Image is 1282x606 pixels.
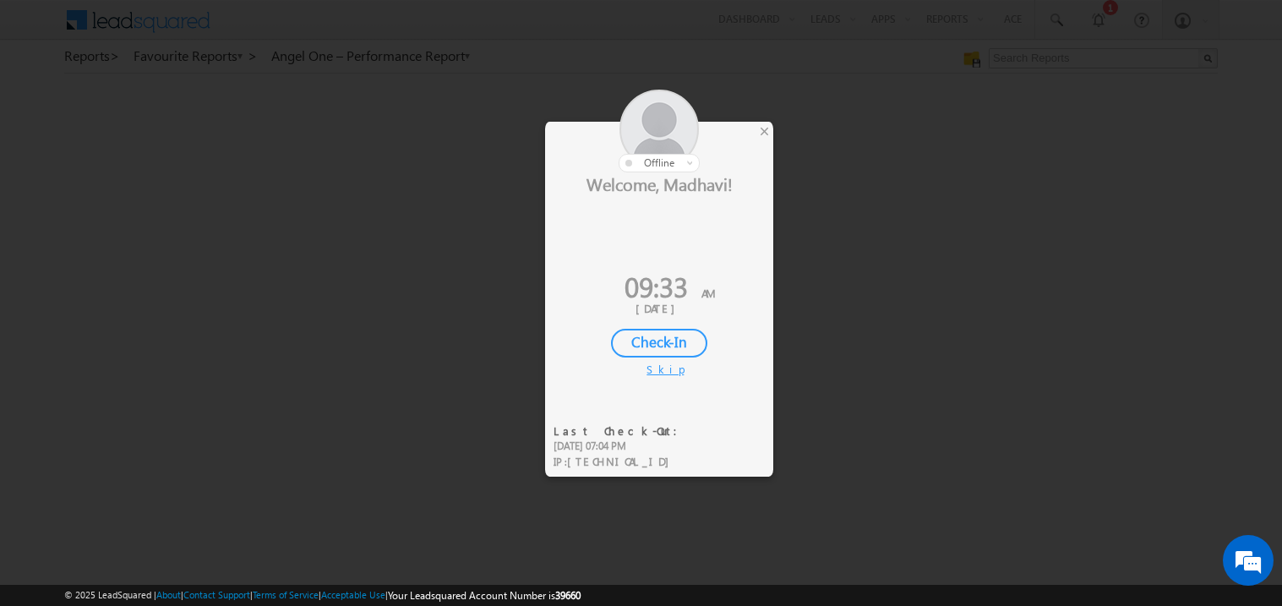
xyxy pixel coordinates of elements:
[567,454,678,468] span: [TECHNICAL_ID]
[545,172,773,194] div: Welcome, Madhavi!
[625,267,688,305] span: 09:33
[644,156,674,169] span: offline
[555,589,581,602] span: 39660
[554,439,688,454] div: [DATE] 07:04 PM
[156,589,181,600] a: About
[611,329,707,358] div: Check-In
[253,589,319,600] a: Terms of Service
[88,89,284,111] div: Chat with us now
[277,8,318,49] div: Minimize live chat window
[388,589,581,602] span: Your Leadsquared Account Number is
[646,362,672,377] div: Skip
[183,589,250,600] a: Contact Support
[554,454,688,470] div: IP :
[22,156,308,461] textarea: Type your message and hit 'Enter'
[29,89,71,111] img: d_60004797649_company_0_60004797649
[558,301,761,316] div: [DATE]
[701,286,715,300] span: AM
[756,122,773,140] div: ×
[64,587,581,603] span: © 2025 LeadSquared | | | | |
[321,589,385,600] a: Acceptable Use
[230,475,307,498] em: Start Chat
[554,423,688,439] div: Last Check-Out:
